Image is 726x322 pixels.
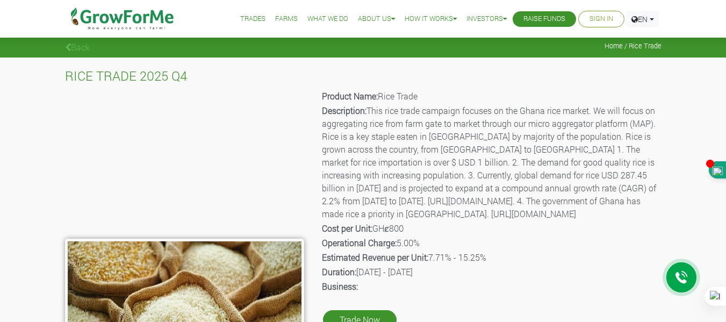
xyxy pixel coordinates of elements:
p: 7.71% - 15.25% [322,251,660,264]
b: Description: [322,105,366,116]
a: Raise Funds [523,13,565,25]
b: Operational Charge: [322,237,397,248]
a: Back [65,41,90,53]
p: [DATE] - [DATE] [322,266,660,278]
a: Trades [240,13,265,25]
span: Home / Rice Trade [605,42,662,50]
a: Investors [466,13,507,25]
b: Duration: [322,266,356,277]
p: 5.00% [322,237,660,249]
a: What We Do [307,13,348,25]
b: Business: [322,281,358,292]
h4: RICE TRADE 2025 Q4 [65,68,662,84]
p: Rice Trade [322,90,660,103]
b: Estimated Revenue per Unit: [322,252,428,263]
p: GHȼ800 [322,222,660,235]
b: Cost per Unit: [322,223,372,234]
a: Farms [275,13,298,25]
a: How it Works [405,13,457,25]
a: About Us [358,13,395,25]
p: This rice trade campaign focuses on the Ghana rice market. We will focus on aggregating rice from... [322,104,660,220]
a: EN [627,11,659,27]
a: Sign In [590,13,613,25]
b: Product Name: [322,90,378,102]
